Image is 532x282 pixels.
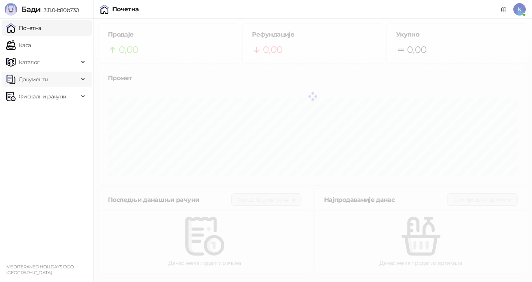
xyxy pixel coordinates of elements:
a: Почетна [6,20,41,36]
span: Каталог [19,54,40,70]
span: Фискални рачуни [19,89,66,104]
div: Почетна [112,6,139,12]
a: Каса [6,37,31,53]
img: Logo [5,3,17,16]
span: Документи [19,72,48,87]
span: 3.11.0-b80b730 [41,7,79,14]
small: MEDITERANEO HOLIDAYS DOO [GEOGRAPHIC_DATA] [6,264,74,275]
span: Бади [21,5,41,14]
span: K [513,3,526,16]
a: Документација [498,3,510,16]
